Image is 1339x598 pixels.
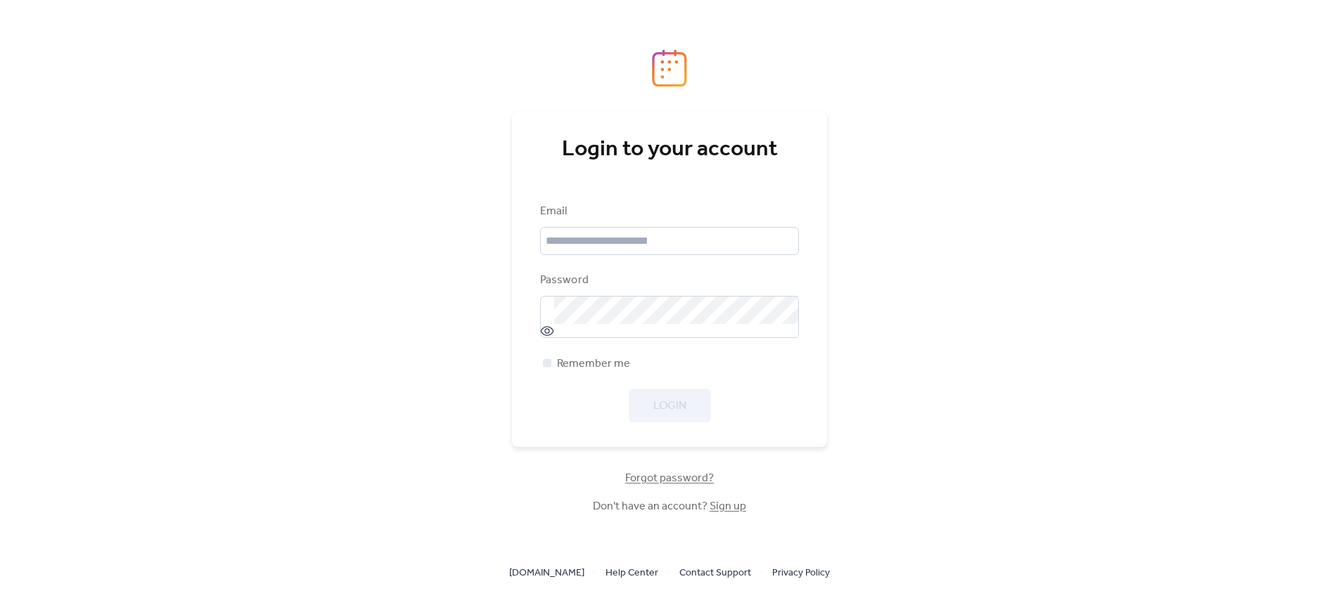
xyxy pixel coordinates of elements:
[679,565,751,582] span: Contact Support
[772,564,830,581] a: Privacy Policy
[652,49,687,87] img: logo
[625,470,714,487] span: Forgot password?
[509,564,584,581] a: [DOMAIN_NAME]
[606,565,658,582] span: Help Center
[593,498,746,515] span: Don't have an account?
[772,565,830,582] span: Privacy Policy
[509,565,584,582] span: [DOMAIN_NAME]
[540,136,799,164] div: Login to your account
[679,564,751,581] a: Contact Support
[625,474,714,482] a: Forgot password?
[710,495,746,517] a: Sign up
[606,564,658,581] a: Help Center
[540,203,796,220] div: Email
[557,356,630,372] span: Remember me
[540,272,796,289] div: Password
